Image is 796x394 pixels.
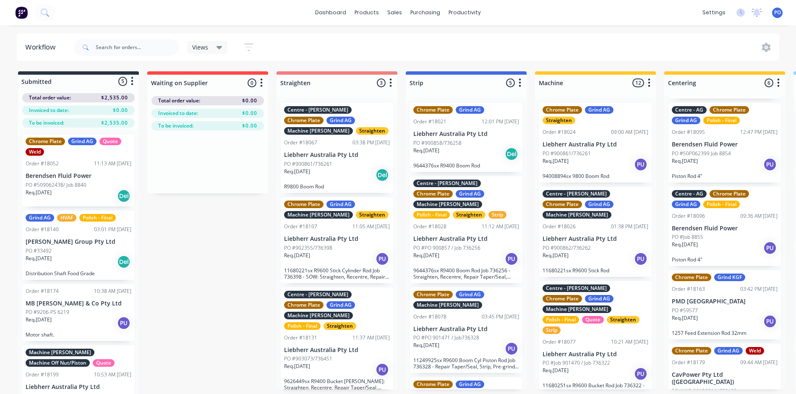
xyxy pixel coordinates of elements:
[284,160,332,168] p: PO #900861/736261
[746,347,764,355] div: Weld
[26,214,54,222] div: Grind AG
[668,103,781,183] div: Centre - AGChrome PlateGrind AGPolish - FinalOrder #1809512:47 PM [DATE]Berendsen Fluid PowerPO #...
[543,338,576,346] div: Order #18077
[543,244,591,252] p: PO #900862/736262
[311,6,350,19] a: dashboard
[413,190,453,198] div: Chrome Plate
[582,316,604,324] div: Quote
[740,285,778,293] div: 03:42 PM [DATE]
[68,138,97,145] div: Grind AG
[117,255,130,269] div: Del
[242,122,257,130] span: $0.00
[284,117,324,124] div: Chrome Plate
[714,347,743,355] div: Grind AG
[284,378,390,391] p: 9626449sx R9400 Bucket [PERSON_NAME]: Straighten, Recentre, Repair Taper/Seal, Strip, Pre-grind, ...
[672,201,700,208] div: Grind AG
[543,295,582,303] div: Chrome Plate
[284,201,324,208] div: Chrome Plate
[22,211,135,280] div: Grind AGHVAFPolish - FinalOrder #1814003:01 PM [DATE][PERSON_NAME] Group Pty LtdPO #33492Req.[DAT...
[634,367,647,381] div: PU
[672,141,778,148] p: Berendsen Fluid Power
[26,138,65,145] div: Chrome Plate
[57,214,76,222] div: HVAF
[740,359,778,366] div: 09:44 AM [DATE]
[284,211,353,219] div: Machine [PERSON_NAME]
[242,110,257,117] span: $0.00
[543,367,569,374] p: Req. [DATE]
[281,103,393,193] div: Centre - [PERSON_NAME]Chrome PlateGrind AGMachine [PERSON_NAME]StraightenOrder #1806703:38 PM [DA...
[25,42,60,52] div: Workflow
[410,103,522,172] div: Chrome PlateGrind AGOrder #1802112:01 PM [DATE]Liebherr Australia Pty LtdPO #900858/736258Req.[DA...
[672,307,698,314] p: PO #59577
[406,6,444,19] div: purchasing
[15,6,28,19] img: Factory
[356,211,389,219] div: Straighten
[101,94,128,102] span: $2,535.00
[668,270,781,339] div: Chrome PlateGrind KGFOrder #1816303:42 PM [DATE]PMD [GEOGRAPHIC_DATA]PO #59577Req.[DATE]PU1257 Fe...
[668,187,781,266] div: Centre - AGChrome PlateGrind AGPolish - FinalOrder #1809609:36 AM [DATE]Berendsen Fluid PowerPO #...
[456,190,484,198] div: Grind AG
[413,342,439,349] p: Req. [DATE]
[26,255,52,262] p: Req. [DATE]
[543,252,569,259] p: Req. [DATE]
[284,363,310,370] p: Req. [DATE]
[505,252,518,266] div: PU
[543,128,576,136] div: Order #18024
[543,117,575,124] div: Straighten
[376,252,389,266] div: PU
[26,172,131,180] p: Berendsen Fluid Power
[607,316,639,324] div: Straighten
[284,252,310,259] p: Req. [DATE]
[413,235,519,243] p: Liebherr Australia Pty Ltd
[543,201,582,208] div: Chrome Plate
[113,107,128,114] span: $0.00
[284,127,353,135] div: Machine [PERSON_NAME]
[26,189,52,196] p: Req. [DATE]
[611,338,648,346] div: 10:21 AM [DATE]
[29,119,64,127] span: To be invoiced:
[585,295,613,303] div: Grind AG
[413,130,519,138] p: Liebherr Australia Pty Ltd
[413,326,519,333] p: Liebherr Australia Pty Ltd
[543,326,561,334] div: Strip
[672,274,711,281] div: Chrome Plate
[543,359,610,367] p: PO #Job 901470 / Job 736322
[26,331,131,338] p: Motor shaft.
[488,211,506,219] div: Strip
[350,6,383,19] div: products
[284,244,332,252] p: PO #902355/736398
[26,300,131,307] p: MB [PERSON_NAME] & Co Pty Ltd
[117,189,130,203] div: Del
[740,128,778,136] div: 12:47 PM [DATE]
[543,305,611,313] div: Machine [PERSON_NAME]
[117,316,130,330] div: PU
[456,381,484,388] div: Grind AG
[26,148,44,156] div: Weld
[672,298,778,305] p: PMD [GEOGRAPHIC_DATA]
[96,39,179,56] input: Search for orders...
[101,119,128,127] span: $2,535.00
[672,212,705,220] div: Order #18096
[611,223,648,230] div: 01:38 PM [DATE]
[774,9,781,16] span: PO
[242,97,257,104] span: $0.00
[543,351,648,358] p: Liebherr Australia Pty Ltd
[672,371,778,386] p: CavPower Pty Ltd ([GEOGRAPHIC_DATA])
[672,106,707,114] div: Centre - AG
[543,106,582,114] div: Chrome Plate
[634,252,647,266] div: PU
[26,181,86,189] p: PO #509062438/ Job 8840
[672,256,778,263] p: Piston Rod 4"
[352,223,390,230] div: 11:05 AM [DATE]
[505,147,518,161] div: Del
[672,347,711,355] div: Chrome Plate
[281,197,393,283] div: Chrome PlateGrind AGMachine [PERSON_NAME]StraightenOrder #1810711:05 AM [DATE]Liebherr Australia ...
[26,316,52,324] p: Req. [DATE]
[611,128,648,136] div: 09:00 AM [DATE]
[413,267,519,280] p: 9644376sx R9400 Boom Rod Job 736256 - Straighten, Recentre, Repair Taper/Seal, Strip, Pre-grind, ...
[413,223,446,230] div: Order #18028
[94,226,131,233] div: 03:01 PM [DATE]
[26,371,59,378] div: Order #18199
[284,168,310,175] p: Req. [DATE]
[326,301,355,309] div: Grind AG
